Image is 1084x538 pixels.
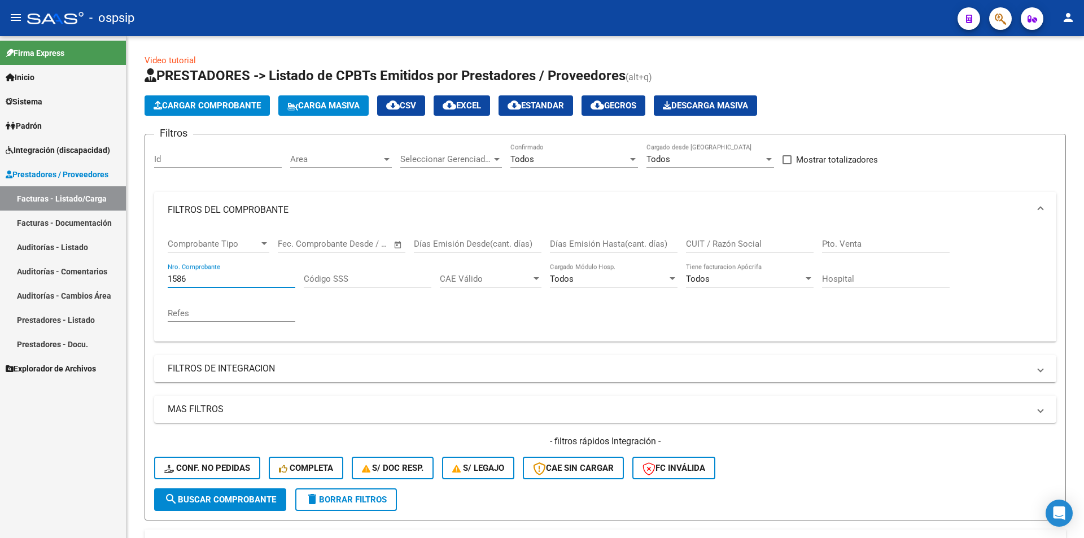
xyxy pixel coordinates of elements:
[386,100,416,111] span: CSV
[278,239,324,249] input: Fecha inicio
[164,463,250,473] span: Conf. no pedidas
[508,98,521,112] mat-icon: cloud_download
[646,154,670,164] span: Todos
[377,95,425,116] button: CSV
[654,95,757,116] button: Descarga Masiva
[154,125,193,141] h3: Filtros
[582,95,645,116] button: Gecros
[6,362,96,375] span: Explorador de Archivos
[392,238,405,251] button: Open calendar
[164,495,276,505] span: Buscar Comprobante
[440,274,531,284] span: CAE Válido
[1046,500,1073,527] div: Open Intercom Messenger
[154,100,261,111] span: Cargar Comprobante
[550,274,574,284] span: Todos
[154,435,1056,448] h4: - filtros rápidos Integración -
[6,71,34,84] span: Inicio
[6,47,64,59] span: Firma Express
[89,6,134,30] span: - ospsip
[145,68,626,84] span: PRESTADORES -> Listado de CPBTs Emitidos por Prestadores / Proveedores
[278,95,369,116] button: Carga Masiva
[168,403,1029,415] mat-panel-title: MAS FILTROS
[145,95,270,116] button: Cargar Comprobante
[305,492,319,506] mat-icon: delete
[499,95,573,116] button: Estandar
[334,239,388,249] input: Fecha fin
[796,153,878,167] span: Mostrar totalizadores
[154,457,260,479] button: Conf. no pedidas
[686,274,710,284] span: Todos
[632,457,715,479] button: FC Inválida
[6,144,110,156] span: Integración (discapacidad)
[279,463,333,473] span: Completa
[287,100,360,111] span: Carga Masiva
[168,239,259,249] span: Comprobante Tipo
[591,98,604,112] mat-icon: cloud_download
[443,100,481,111] span: EXCEL
[386,98,400,112] mat-icon: cloud_download
[168,362,1029,375] mat-panel-title: FILTROS DE INTEGRACION
[452,463,504,473] span: S/ legajo
[154,396,1056,423] mat-expansion-panel-header: MAS FILTROS
[154,228,1056,342] div: FILTROS DEL COMPROBANTE
[154,192,1056,228] mat-expansion-panel-header: FILTROS DEL COMPROBANTE
[6,95,42,108] span: Sistema
[533,463,614,473] span: CAE SIN CARGAR
[654,95,757,116] app-download-masive: Descarga masiva de comprobantes (adjuntos)
[295,488,397,511] button: Borrar Filtros
[269,457,343,479] button: Completa
[508,100,564,111] span: Estandar
[352,457,434,479] button: S/ Doc Resp.
[591,100,636,111] span: Gecros
[154,488,286,511] button: Buscar Comprobante
[523,457,624,479] button: CAE SIN CARGAR
[400,154,492,164] span: Seleccionar Gerenciador
[434,95,490,116] button: EXCEL
[290,154,382,164] span: Area
[510,154,534,164] span: Todos
[164,492,178,506] mat-icon: search
[9,11,23,24] mat-icon: menu
[642,463,705,473] span: FC Inválida
[1061,11,1075,24] mat-icon: person
[443,98,456,112] mat-icon: cloud_download
[663,100,748,111] span: Descarga Masiva
[442,457,514,479] button: S/ legajo
[6,120,42,132] span: Padrón
[305,495,387,505] span: Borrar Filtros
[362,463,424,473] span: S/ Doc Resp.
[145,55,196,65] a: Video tutorial
[6,168,108,181] span: Prestadores / Proveedores
[168,204,1029,216] mat-panel-title: FILTROS DEL COMPROBANTE
[626,72,652,82] span: (alt+q)
[154,355,1056,382] mat-expansion-panel-header: FILTROS DE INTEGRACION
